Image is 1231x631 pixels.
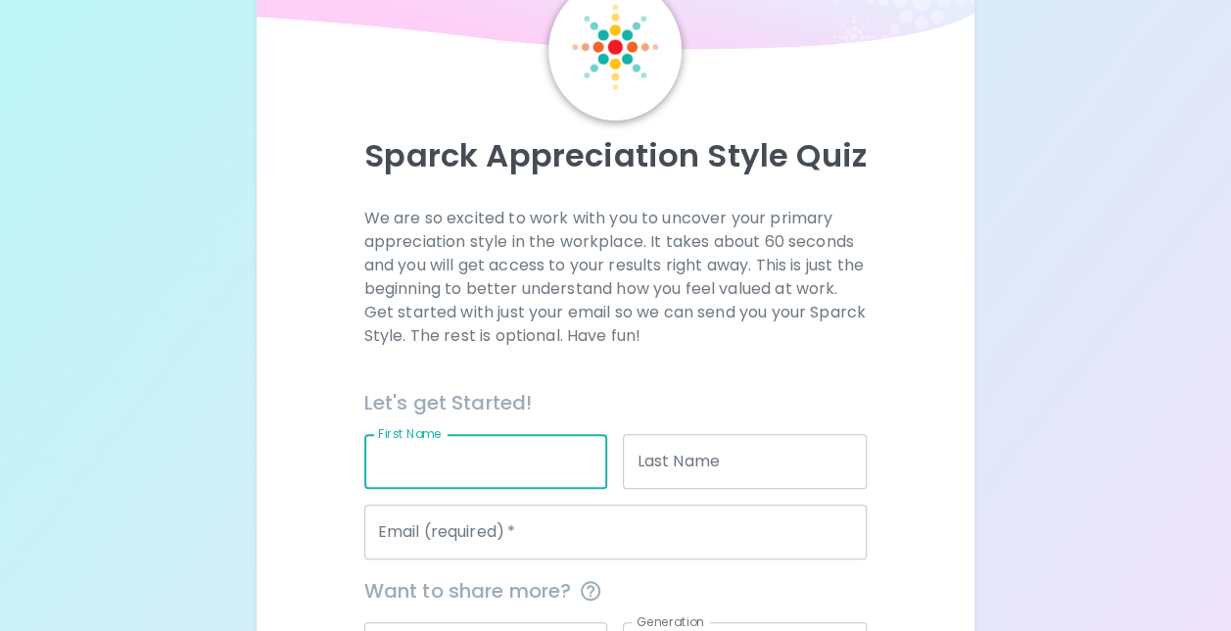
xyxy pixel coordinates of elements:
img: Sparck Logo [572,4,658,90]
svg: This information is completely confidential and only used for aggregated appreciation studies at ... [579,579,602,603]
label: First Name [378,425,442,442]
p: Sparck Appreciation Style Quiz [280,136,951,175]
p: We are so excited to work with you to uncover your primary appreciation style in the workplace. I... [364,207,868,348]
label: Generation [637,613,704,630]
span: Want to share more? [364,575,868,607]
h6: Let's get Started! [364,387,868,418]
